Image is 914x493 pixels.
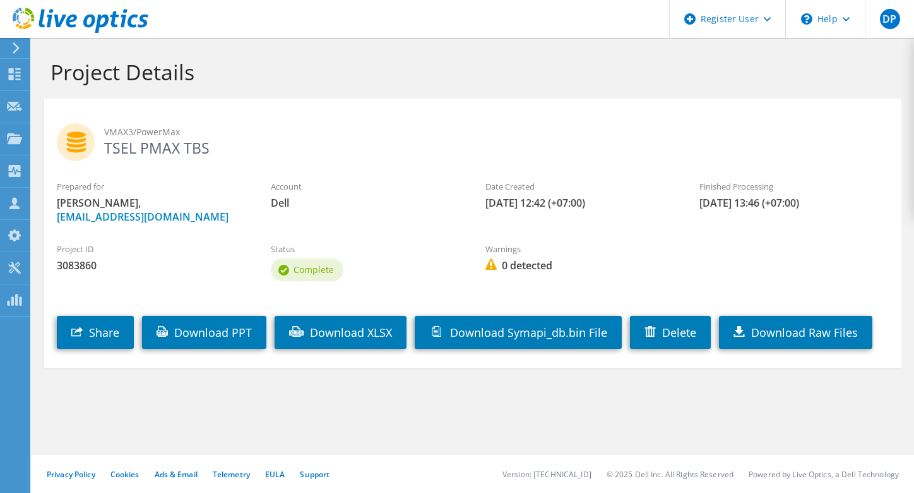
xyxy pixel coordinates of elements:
a: Ads & Email [155,469,198,480]
a: [EMAIL_ADDRESS][DOMAIN_NAME] [57,210,228,224]
a: Support [300,469,329,480]
label: Account [271,180,460,193]
label: Status [271,243,460,255]
label: Warnings [485,243,674,255]
span: 3083860 [57,259,246,272]
label: Finished Processing [699,180,888,193]
span: [DATE] 13:46 (+07:00) [699,196,888,210]
a: Telemetry [213,469,250,480]
h2: TSEL PMAX TBS [57,123,889,155]
a: Share [57,316,134,349]
span: Dell [271,196,460,210]
span: DP [880,9,900,29]
a: EULA [265,469,285,480]
label: Project ID [57,243,246,255]
span: [PERSON_NAME], [57,196,246,224]
a: Download XLSX [275,316,407,349]
a: Download Raw Files [719,316,872,349]
span: [DATE] 12:42 (+07:00) [485,196,674,210]
a: Delete [630,316,711,349]
span: VMAX3/PowerMax [104,125,889,139]
svg: \n [801,13,812,25]
a: Privacy Policy [47,469,95,480]
label: Date Created [485,180,674,193]
li: Powered by Live Optics, a Dell Technology [749,469,899,480]
h1: Project Details [50,59,889,85]
a: Download Symapi_db.bin File [415,316,622,349]
a: Download PPT [142,316,266,349]
span: 0 detected [485,259,674,272]
li: Version: [TECHNICAL_ID] [502,469,591,480]
span: Complete [294,264,334,276]
li: © 2025 Dell Inc. All Rights Reserved [607,469,733,480]
a: Cookies [110,469,139,480]
label: Prepared for [57,180,246,193]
